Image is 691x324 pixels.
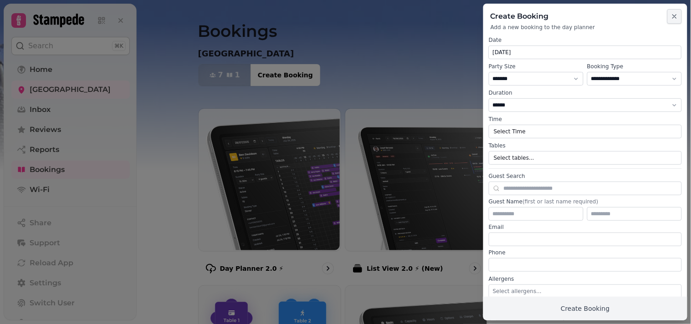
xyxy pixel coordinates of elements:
[489,63,584,70] label: Party Size
[489,151,682,165] button: Select tables...
[489,249,682,256] label: Phone
[489,89,682,96] label: Duration
[587,63,682,70] label: Booking Type
[489,275,682,283] label: Allergens
[489,116,682,123] label: Time
[489,125,682,138] button: Select Time
[483,297,687,320] button: Create Booking
[522,198,598,205] span: (first or last name required)
[489,46,682,59] button: [DATE]
[493,288,542,294] span: Select allergens...
[489,198,682,205] label: Guest Name
[489,36,682,44] label: Date
[489,284,682,298] button: Select allergens...
[489,142,682,149] label: Tables
[489,223,682,231] label: Email
[491,24,680,31] p: Add a new booking to the day planner
[489,172,682,180] label: Guest Search
[491,11,680,22] h2: Create Booking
